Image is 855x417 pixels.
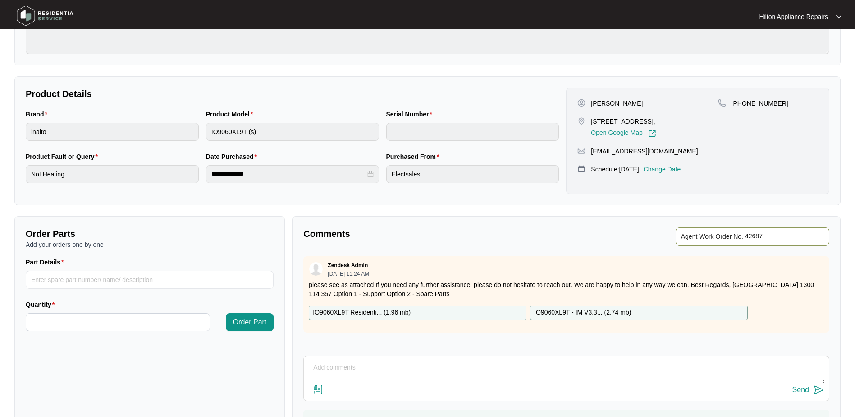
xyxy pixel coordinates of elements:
[718,99,726,107] img: map-pin
[26,123,199,141] input: Brand
[26,300,58,309] label: Quantity
[309,262,323,276] img: user.svg
[814,385,824,395] img: send-icon.svg
[26,240,274,249] p: Add your orders one by one
[26,88,559,100] p: Product Details
[26,227,274,240] p: Order Parts
[792,386,809,394] div: Send
[591,147,698,156] p: [EMAIL_ADDRESS][DOMAIN_NAME]
[26,271,274,289] input: Part Details
[792,384,824,396] button: Send
[681,231,743,242] span: Agent Work Order No.
[644,165,681,174] p: Change Date
[577,165,585,173] img: map-pin
[26,165,199,183] input: Product Fault or Query
[303,227,560,240] p: Comments
[26,258,68,267] label: Part Details
[233,317,267,328] span: Order Part
[386,110,436,119] label: Serial Number
[211,169,366,179] input: Date Purchased
[591,130,656,138] a: Open Google Map
[206,110,257,119] label: Product Model
[577,99,585,107] img: user-pin
[386,165,559,183] input: Purchased From
[836,14,841,19] img: dropdown arrow
[206,123,379,141] input: Product Model
[534,308,631,318] p: IO9060XL9T - IM V3.3... ( 2.74 mb )
[14,2,77,29] img: residentia service logo
[26,152,101,161] label: Product Fault or Query
[226,313,274,331] button: Order Part
[732,99,788,108] p: [PHONE_NUMBER]
[577,147,585,155] img: map-pin
[386,152,443,161] label: Purchased From
[591,165,639,174] p: Schedule: [DATE]
[386,123,559,141] input: Serial Number
[328,262,368,269] p: Zendesk Admin
[648,130,656,138] img: Link-External
[577,117,585,125] img: map-pin
[313,384,324,395] img: file-attachment-doc.svg
[328,271,369,277] p: [DATE] 11:24 AM
[26,110,51,119] label: Brand
[759,12,828,21] p: Hilton Appliance Repairs
[591,99,643,108] p: [PERSON_NAME]
[745,231,824,242] input: Add Agent Work Order No.
[591,117,656,126] p: [STREET_ADDRESS],
[313,308,411,318] p: IO9060XL9T Residenti... ( 1.96 mb )
[26,314,210,331] input: Quantity
[206,152,261,161] label: Date Purchased
[309,280,824,298] p: please see as attached If you need any further assistance, please do not hesitate to reach out. W...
